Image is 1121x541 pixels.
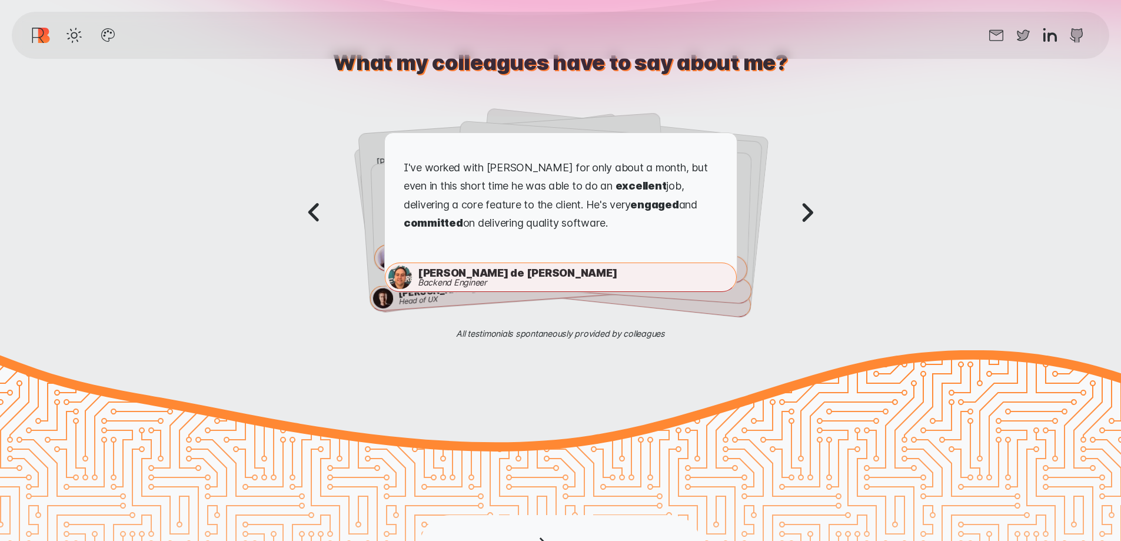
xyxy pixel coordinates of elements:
[404,217,463,229] strong: committed
[630,198,678,211] strong: engaged
[456,326,665,341] em: All testimonials spontaneously provided by colleagues
[789,194,826,231] button: Next testimonial
[404,158,718,238] p: I've worked with [PERSON_NAME] for only about a month, but even in this short time he was able to...
[615,180,666,192] strong: excellent
[296,194,333,231] button: Previous testimonial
